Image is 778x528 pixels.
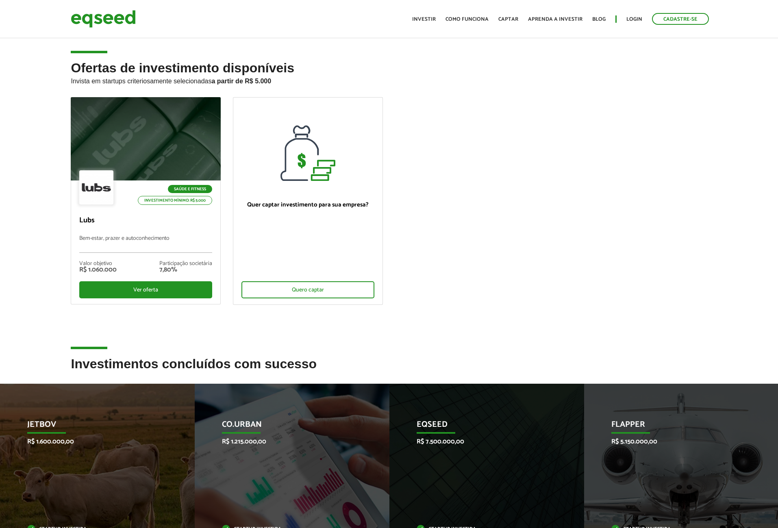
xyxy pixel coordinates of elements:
[222,420,350,434] p: Co.Urban
[611,420,739,434] p: Flapper
[27,420,155,434] p: JetBov
[412,17,436,22] a: Investir
[71,97,221,304] a: Saúde e Fitness Investimento mínimo: R$ 5.000 Lubs Bem-estar, prazer e autoconhecimento Valor obj...
[446,17,489,22] a: Como funciona
[626,17,642,22] a: Login
[27,438,155,445] p: R$ 1.600.000,00
[241,281,374,298] div: Quero captar
[498,17,518,22] a: Captar
[168,185,212,193] p: Saúde e Fitness
[233,97,383,305] a: Quer captar investimento para sua empresa? Quero captar
[79,261,117,267] div: Valor objetivo
[528,17,582,22] a: Aprenda a investir
[71,61,707,97] h2: Ofertas de investimento disponíveis
[71,357,707,383] h2: Investimentos concluídos com sucesso
[222,438,350,445] p: R$ 1.215.000,00
[159,267,212,273] div: 7,80%
[592,17,606,22] a: Blog
[417,420,544,434] p: EqSeed
[79,267,117,273] div: R$ 1.060.000
[211,78,271,85] strong: a partir de R$ 5.000
[138,196,212,205] p: Investimento mínimo: R$ 5.000
[79,281,212,298] div: Ver oferta
[71,8,136,30] img: EqSeed
[79,216,212,225] p: Lubs
[241,201,374,209] p: Quer captar investimento para sua empresa?
[159,261,212,267] div: Participação societária
[417,438,544,445] p: R$ 7.500.000,00
[652,13,709,25] a: Cadastre-se
[79,235,212,253] p: Bem-estar, prazer e autoconhecimento
[611,438,739,445] p: R$ 5.150.000,00
[71,75,707,85] p: Invista em startups criteriosamente selecionadas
